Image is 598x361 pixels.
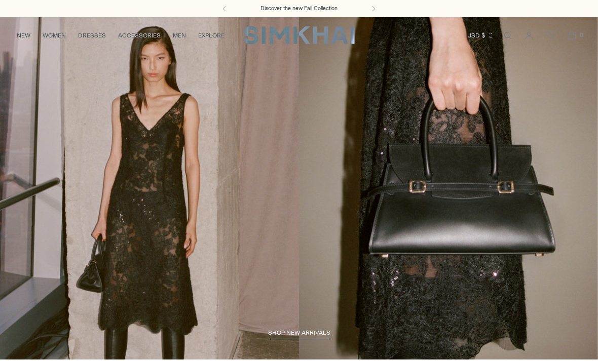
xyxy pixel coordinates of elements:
a: ACCESSORIES [118,24,161,47]
a: Go to the account page [519,25,539,46]
span: shop new arrivals [268,329,330,336]
button: USD $ [467,24,494,47]
a: SIMKHAI [243,25,355,45]
a: Wishlist [540,25,560,46]
a: Open cart modal [562,25,582,46]
a: NEW [17,24,30,47]
a: DRESSES [78,24,106,47]
a: Discover the new Fall Collection [260,5,338,13]
a: Open search modal [498,25,518,46]
a: WOMEN [43,24,66,47]
span: 0 [577,30,586,39]
a: shop new arrivals [268,329,330,339]
a: EXPLORE [198,24,225,47]
a: MEN [173,24,186,47]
